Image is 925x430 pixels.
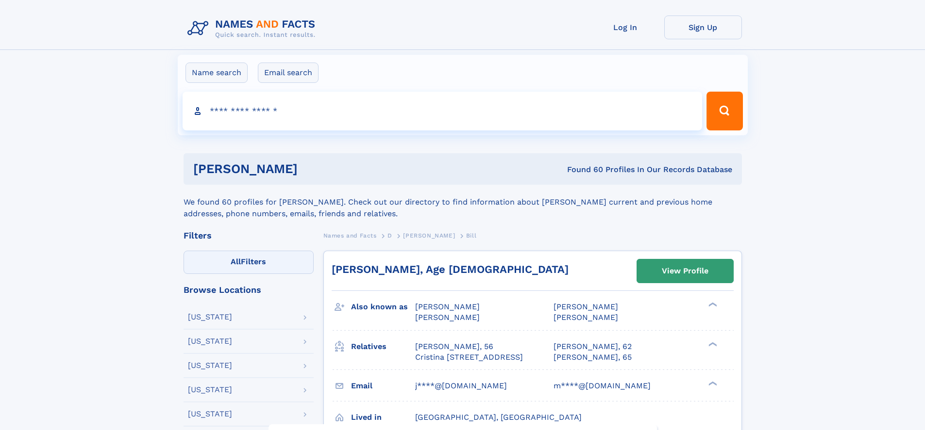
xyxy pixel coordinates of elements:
[662,260,708,282] div: View Profile
[554,313,618,322] span: [PERSON_NAME]
[184,251,314,274] label: Filters
[193,163,433,175] h1: [PERSON_NAME]
[554,302,618,311] span: [PERSON_NAME]
[351,378,415,394] h3: Email
[587,16,664,39] a: Log In
[637,259,733,283] a: View Profile
[351,409,415,426] h3: Lived in
[351,299,415,315] h3: Also known as
[403,232,455,239] span: [PERSON_NAME]
[188,386,232,394] div: [US_STATE]
[554,352,632,363] a: [PERSON_NAME], 65
[403,229,455,241] a: [PERSON_NAME]
[188,410,232,418] div: [US_STATE]
[188,362,232,369] div: [US_STATE]
[188,337,232,345] div: [US_STATE]
[184,185,742,220] div: We found 60 profiles for [PERSON_NAME]. Check out our directory to find information about [PERSON...
[432,164,732,175] div: Found 60 Profiles In Our Records Database
[706,302,718,308] div: ❯
[415,352,523,363] a: Cristina [STREET_ADDRESS]
[415,413,582,422] span: [GEOGRAPHIC_DATA], [GEOGRAPHIC_DATA]
[706,380,718,386] div: ❯
[323,229,377,241] a: Names and Facts
[706,341,718,347] div: ❯
[184,231,314,240] div: Filters
[387,232,392,239] span: D
[415,302,480,311] span: [PERSON_NAME]
[466,232,476,239] span: Bill
[185,63,248,83] label: Name search
[332,263,569,275] a: [PERSON_NAME], Age [DEMOGRAPHIC_DATA]
[184,16,323,42] img: Logo Names and Facts
[184,286,314,294] div: Browse Locations
[183,92,703,130] input: search input
[351,338,415,355] h3: Relatives
[387,229,392,241] a: D
[664,16,742,39] a: Sign Up
[231,257,241,266] span: All
[258,63,319,83] label: Email search
[188,313,232,321] div: [US_STATE]
[415,341,493,352] a: [PERSON_NAME], 56
[554,341,632,352] a: [PERSON_NAME], 62
[706,92,742,130] button: Search Button
[415,313,480,322] span: [PERSON_NAME]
